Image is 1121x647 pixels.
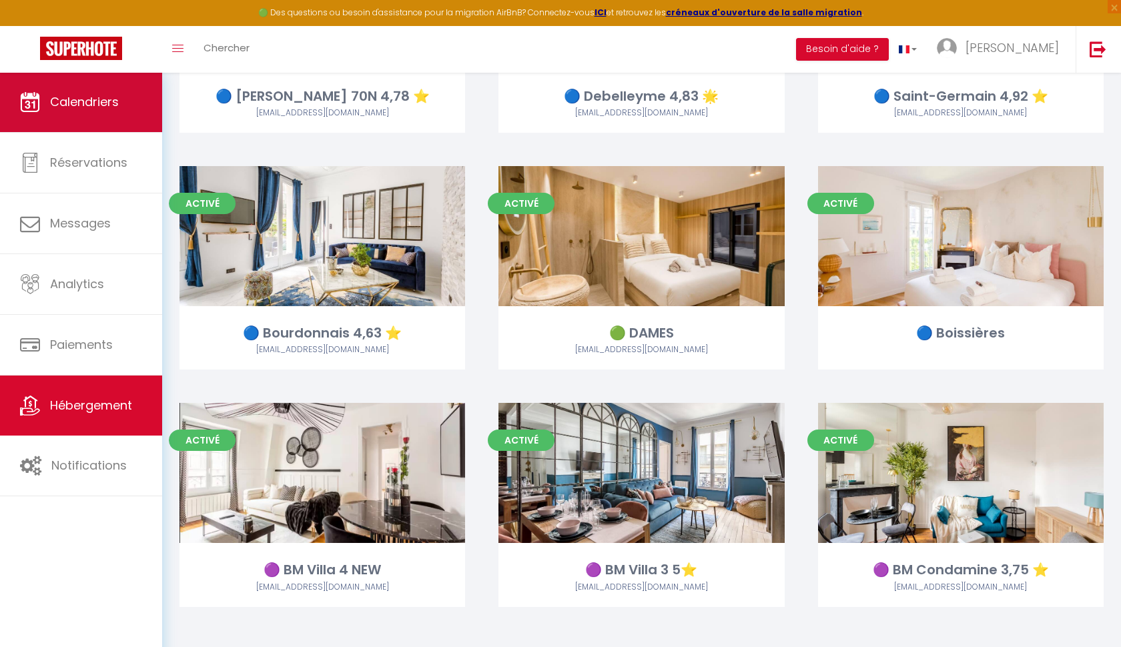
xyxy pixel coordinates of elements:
a: créneaux d'ouverture de la salle migration [666,7,862,18]
span: [PERSON_NAME] [966,39,1059,56]
img: ... [937,38,957,58]
div: Airbnb [498,581,784,594]
div: Airbnb [179,344,465,356]
span: Réservations [50,154,127,171]
div: 🔵 Saint-Germain 4,92 ⭐️ [818,86,1104,107]
button: Besoin d'aide ? [796,38,889,61]
div: 🟢 DAMES [498,323,784,344]
img: Super Booking [40,37,122,60]
div: 🔵 [PERSON_NAME] 70N 4,78 ⭐️ [179,86,465,107]
div: 🔵 Bourdonnais 4,63 ⭐️ [179,323,465,344]
span: Analytics [50,275,104,292]
a: Chercher [194,26,260,73]
span: Messages [50,215,111,231]
div: Airbnb [498,107,784,119]
span: Calendriers [50,93,119,110]
button: Ouvrir le widget de chat LiveChat [11,5,51,45]
img: logout [1090,41,1106,57]
div: 🔵 Debelleyme 4,83 🌟 [498,86,784,107]
span: Activé [169,430,236,451]
span: Hébergement [50,397,132,414]
div: 🔵 Boissières [818,323,1104,344]
span: Activé [488,193,554,214]
div: Airbnb [818,107,1104,119]
span: Notifications [51,457,127,474]
div: Airbnb [179,581,465,594]
span: Activé [807,430,874,451]
span: Chercher [204,41,250,55]
div: Airbnb [498,344,784,356]
div: Airbnb [818,581,1104,594]
span: Activé [169,193,236,214]
span: Activé [488,430,554,451]
span: Paiements [50,336,113,353]
a: ... [PERSON_NAME] [927,26,1076,73]
span: Activé [807,193,874,214]
div: 🟣 BM Villa 4 NEW [179,560,465,580]
a: ICI [595,7,607,18]
div: Airbnb [179,107,465,119]
div: 🟣 BM Condamine 3,75 ⭐️ [818,560,1104,580]
div: 🟣 BM Villa 3 5⭐️ [498,560,784,580]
